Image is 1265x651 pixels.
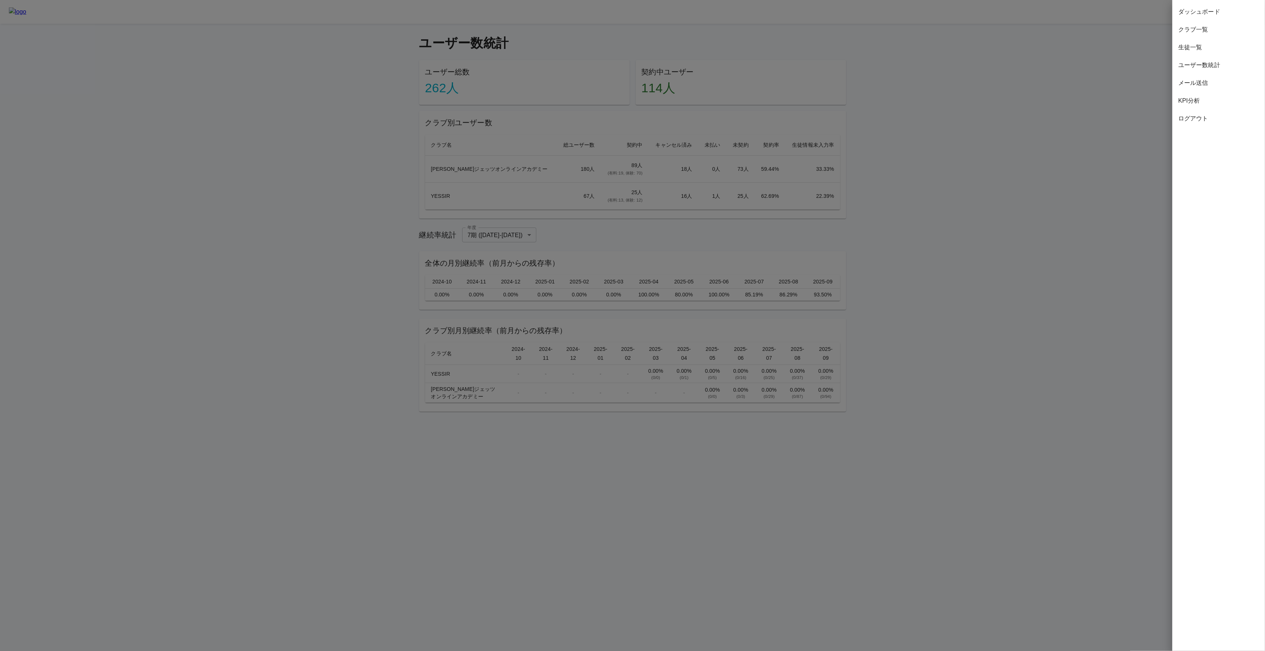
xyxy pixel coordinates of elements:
[1178,25,1259,34] span: クラブ一覧
[1172,92,1265,110] div: KPI分析
[1172,3,1265,21] div: ダッシュボード
[1172,56,1265,74] div: ユーザー数統計
[1178,61,1259,70] span: ユーザー数統計
[1172,110,1265,127] div: ログアウト
[1178,7,1259,16] span: ダッシュボード
[1178,114,1259,123] span: ログアウト
[1178,96,1259,105] span: KPI分析
[1172,39,1265,56] div: 生徒一覧
[1178,43,1259,52] span: 生徒一覧
[1172,21,1265,39] div: クラブ一覧
[1178,79,1259,87] span: メール送信
[1172,74,1265,92] div: メール送信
